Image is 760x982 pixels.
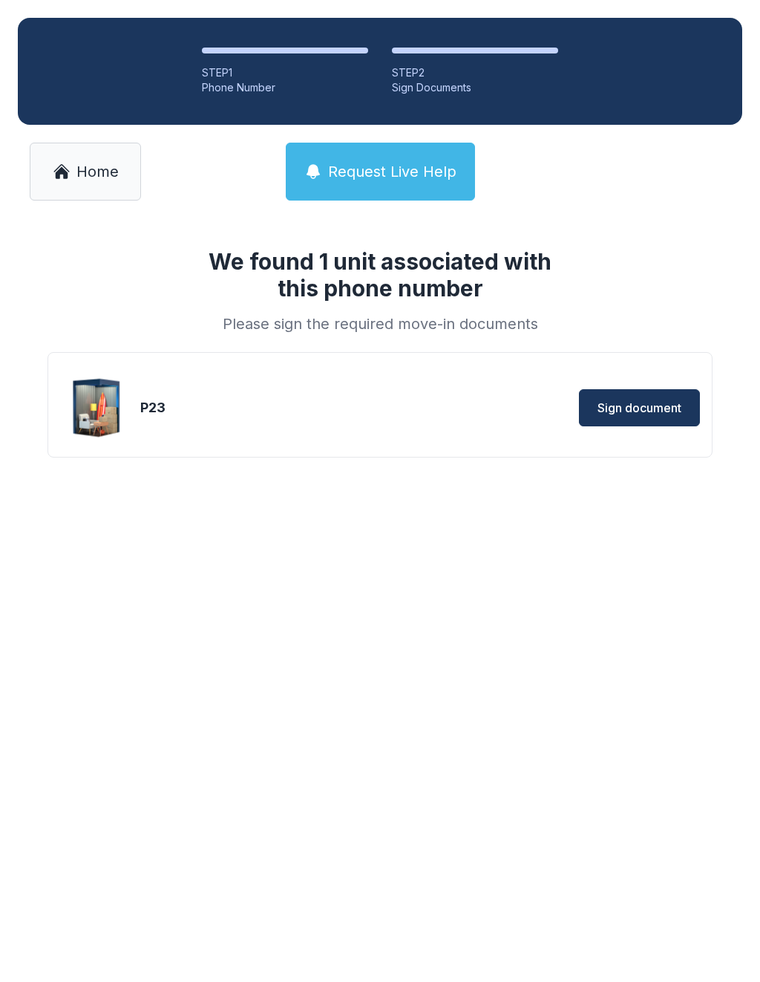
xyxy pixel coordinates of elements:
div: P23 [140,397,434,418]
span: Home [76,161,119,182]
div: STEP 2 [392,65,558,80]
div: STEP 1 [202,65,368,80]
div: Phone Number [202,80,368,95]
span: Sign document [597,399,681,417]
div: Please sign the required move-in documents [190,313,570,334]
span: Request Live Help [328,161,456,182]
h1: We found 1 unit associated with this phone number [190,248,570,302]
div: Sign Documents [392,80,558,95]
